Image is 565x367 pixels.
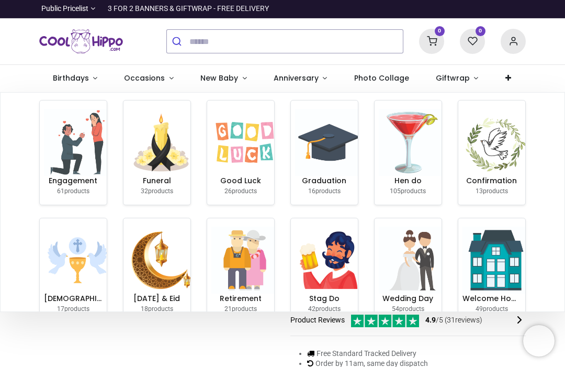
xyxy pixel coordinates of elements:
[291,101,358,205] a: Graduation 16products
[523,325,555,357] iframe: Brevo live chat
[108,4,269,14] div: 3 FOR 2 BANNERS & GIFTWRAP - FREE DELIVERY
[460,37,485,45] a: 0
[211,227,278,294] img: image
[141,187,148,195] span: 32
[39,27,123,56] a: Logo of Cool Hippo
[425,316,436,324] span: 4.9
[141,305,173,313] small: products
[44,176,103,186] h6: Engagement
[291,218,358,322] a: Stag Do 42products
[375,218,442,322] a: Wedding Day 54products
[295,294,354,304] h6: Stag Do
[211,109,278,176] img: image
[295,176,354,186] h6: Graduation
[211,176,270,186] h6: Good Luck
[295,109,362,176] img: image
[476,305,483,313] span: 49
[211,294,270,304] h6: Retirement
[57,187,89,195] small: products
[462,227,529,294] img: image
[295,227,362,294] img: image
[167,30,189,53] button: Submit
[435,26,445,36] sup: 0
[375,101,442,205] a: Hen do 105products
[57,305,64,313] span: 17
[187,65,261,92] a: New Baby
[308,305,315,313] span: 42
[392,305,399,313] span: 54
[128,294,186,304] h6: [DATE] & Eid
[200,73,238,83] span: New Baby
[462,109,529,176] img: image
[39,65,111,92] a: Birthdays
[111,65,187,92] a: Occasions
[354,73,409,83] span: Photo Collage
[41,4,88,14] span: Public Pricelist
[425,315,482,326] span: /5 ( 31 reviews)
[476,187,508,195] small: products
[379,294,437,304] h6: Wedding Day
[39,27,123,56] img: Cool Hippo
[123,218,190,322] a: [DATE] & Eid 18products
[260,65,341,92] a: Anniversary
[124,73,165,83] span: Occasions
[224,305,257,313] small: products
[308,187,341,195] small: products
[307,349,454,359] li: Free Standard Tracked Delivery
[290,313,526,327] div: Product Reviews
[141,305,148,313] span: 18
[224,187,232,195] span: 26
[419,37,444,45] a: 0
[57,187,64,195] span: 61
[379,109,446,176] img: image
[390,187,401,195] span: 105
[392,305,424,313] small: products
[379,176,437,186] h6: Hen do
[458,218,525,322] a: Welcome Home 49products
[128,109,195,176] img: image
[40,218,107,322] a: [DEMOGRAPHIC_DATA] 17products
[390,187,426,195] small: products
[308,305,341,313] small: products
[308,187,315,195] span: 16
[40,101,107,205] a: Engagement 61products
[462,294,521,304] h6: Welcome Home
[476,305,508,313] small: products
[53,73,89,83] span: Birthdays
[44,294,103,304] h6: [DEMOGRAPHIC_DATA]
[44,227,111,294] img: image
[141,187,173,195] small: products
[422,65,492,92] a: Giftwrap
[274,73,319,83] span: Anniversary
[476,26,485,36] sup: 0
[44,109,111,176] img: image
[207,101,274,205] a: Good Luck 26products
[57,305,89,313] small: products
[436,73,470,83] span: Giftwrap
[39,4,95,14] a: Public Pricelist
[224,305,232,313] span: 21
[306,4,526,14] iframe: Customer reviews powered by Trustpilot
[379,227,446,294] img: image
[224,187,257,195] small: products
[207,218,274,322] a: Retirement 21products
[476,187,483,195] span: 13
[462,176,521,186] h6: Confirmation
[128,227,195,294] img: image
[458,101,525,205] a: Confirmation 13products
[123,101,190,205] a: Funeral 32products
[128,176,186,186] h6: Funeral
